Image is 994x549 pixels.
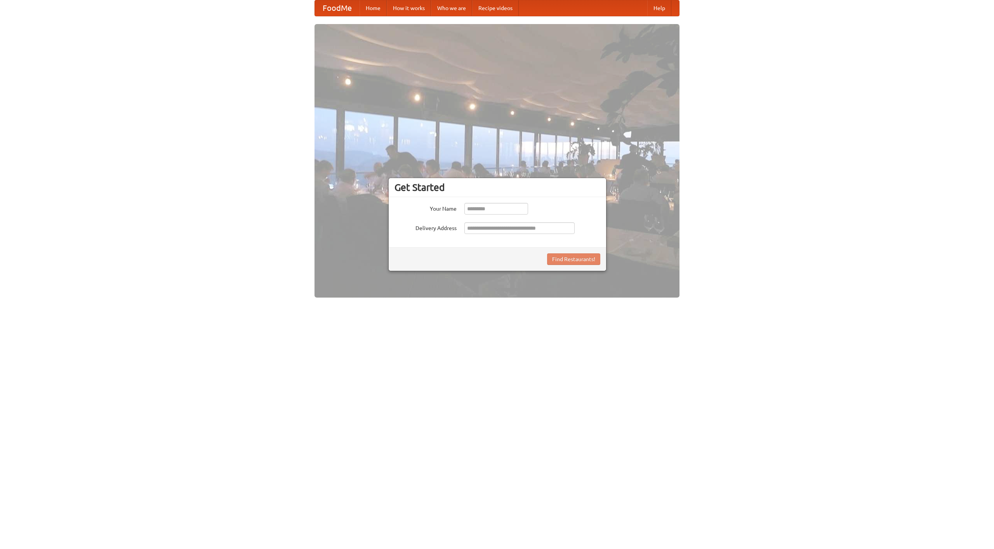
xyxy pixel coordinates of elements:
h3: Get Started [394,182,600,193]
a: Who we are [431,0,472,16]
label: Your Name [394,203,457,213]
a: FoodMe [315,0,360,16]
a: How it works [387,0,431,16]
label: Delivery Address [394,222,457,232]
button: Find Restaurants! [547,253,600,265]
a: Home [360,0,387,16]
a: Recipe videos [472,0,519,16]
a: Help [647,0,671,16]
